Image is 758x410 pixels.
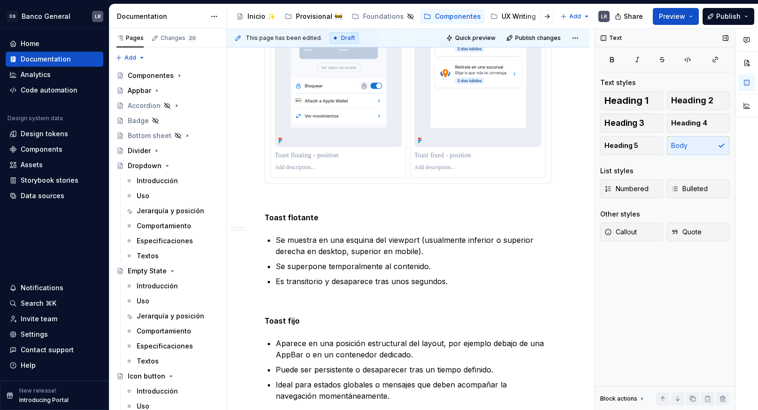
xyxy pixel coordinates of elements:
a: Code automation [6,83,103,98]
button: Help [6,358,103,373]
button: Add [113,51,148,64]
a: Introducción [122,173,223,188]
p: Se superpone temporalmente al contenido. [276,261,552,272]
a: Components [6,142,103,157]
span: Add [569,13,581,20]
button: Publish [703,8,754,25]
a: Comportamiento [122,324,223,339]
div: Contact support [21,345,74,355]
button: Notifications [6,280,103,295]
button: Preview [653,8,699,25]
span: Heading 2 [671,96,713,105]
div: Changes [161,34,197,42]
div: Empty State [128,266,167,276]
p: Es transitorio y desaparece tras unos segundos. [276,276,552,287]
a: Comportamiento [122,218,223,233]
a: Especificaciones [122,233,223,248]
div: Introducción [137,176,178,186]
button: Quote [667,223,730,241]
button: Quick preview [443,31,500,45]
a: Icon button [113,369,223,384]
div: Documentation [21,54,71,64]
div: Text styles [600,78,636,87]
div: Divider [128,146,151,155]
p: Aparece en una posición estructural del layout, por ejemplo debajo de una AppBar o en un contened... [276,338,552,360]
div: Foundations [363,12,404,21]
button: Add [557,10,593,23]
span: Callout [604,227,637,237]
div: Comportamiento [137,326,191,336]
span: Numbered [604,184,649,193]
button: Share [610,8,649,25]
button: Numbered [600,179,663,198]
div: Other styles [600,209,640,219]
a: Introducción [122,278,223,294]
div: Badge [128,116,149,125]
div: Jerarquía y posición [137,206,204,216]
div: Provisional 🚧 [296,12,342,21]
div: Invite team [21,314,57,324]
button: Search ⌘K [6,296,103,311]
div: Textos [137,251,159,261]
div: Uso [137,296,149,306]
span: 20 [187,34,197,42]
div: Textos [137,356,159,366]
span: Share [624,12,643,21]
a: Provisional 🚧 [281,9,346,24]
a: Assets [6,157,103,172]
a: Textos [122,248,223,263]
div: Code automation [21,85,77,95]
a: Bottom sheet [113,128,223,143]
p: Puede ser persistente o desaparecer tras un tiempo definido. [276,364,552,375]
div: Introducción [137,387,178,396]
button: Heading 3 [600,114,663,132]
div: Help [21,361,36,370]
a: Uso [122,294,223,309]
div: Notifications [21,283,63,293]
div: Componentes [128,71,174,80]
a: Componentes [420,9,485,24]
span: Publish changes [515,34,561,42]
span: Publish [716,12,741,21]
a: Accordion [113,98,223,113]
span: Preview [659,12,685,21]
button: Publish changes [503,31,565,45]
a: Textos [122,354,223,369]
strong: Toast flotante [264,213,318,222]
div: Assets [21,160,43,170]
a: Especificaciones [122,339,223,354]
a: Uso [122,188,223,203]
div: Bottom sheet [128,131,171,140]
button: Heading 2 [667,91,730,110]
p: Ideal para estados globales o mensajes que deben acompañar la navegación momentáneamente. [276,379,552,402]
p: New release! [19,387,56,395]
div: Design tokens [21,129,68,139]
div: Inicio ✨ [248,12,275,21]
div: Especificaciones [137,341,193,351]
span: Bulleted [671,184,708,193]
div: Appbar [128,86,151,95]
div: Jerarquía y posición [137,311,204,321]
div: Storybook stories [21,176,78,185]
a: Inicio ✨ [232,9,279,24]
div: Dropdown [128,161,162,170]
a: Componentes [113,68,223,83]
a: Design tokens [6,126,103,141]
span: Add [124,54,136,62]
div: Block actions [600,395,637,402]
span: Heading 3 [604,118,644,128]
span: Heading 5 [604,141,638,150]
button: Heading 1 [600,91,663,110]
p: Introducing Portal [19,396,69,404]
div: Documentation [117,12,206,21]
div: Comportamiento [137,221,191,231]
a: Dropdown [113,158,223,173]
div: UX Writing [502,12,536,21]
span: Heading 4 [671,118,707,128]
div: Data sources [21,191,64,201]
strong: Toast fijo [264,316,300,325]
div: Analytics [21,70,51,79]
div: Home [21,39,39,48]
div: LR [95,13,101,20]
span: Heading 1 [604,96,649,105]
